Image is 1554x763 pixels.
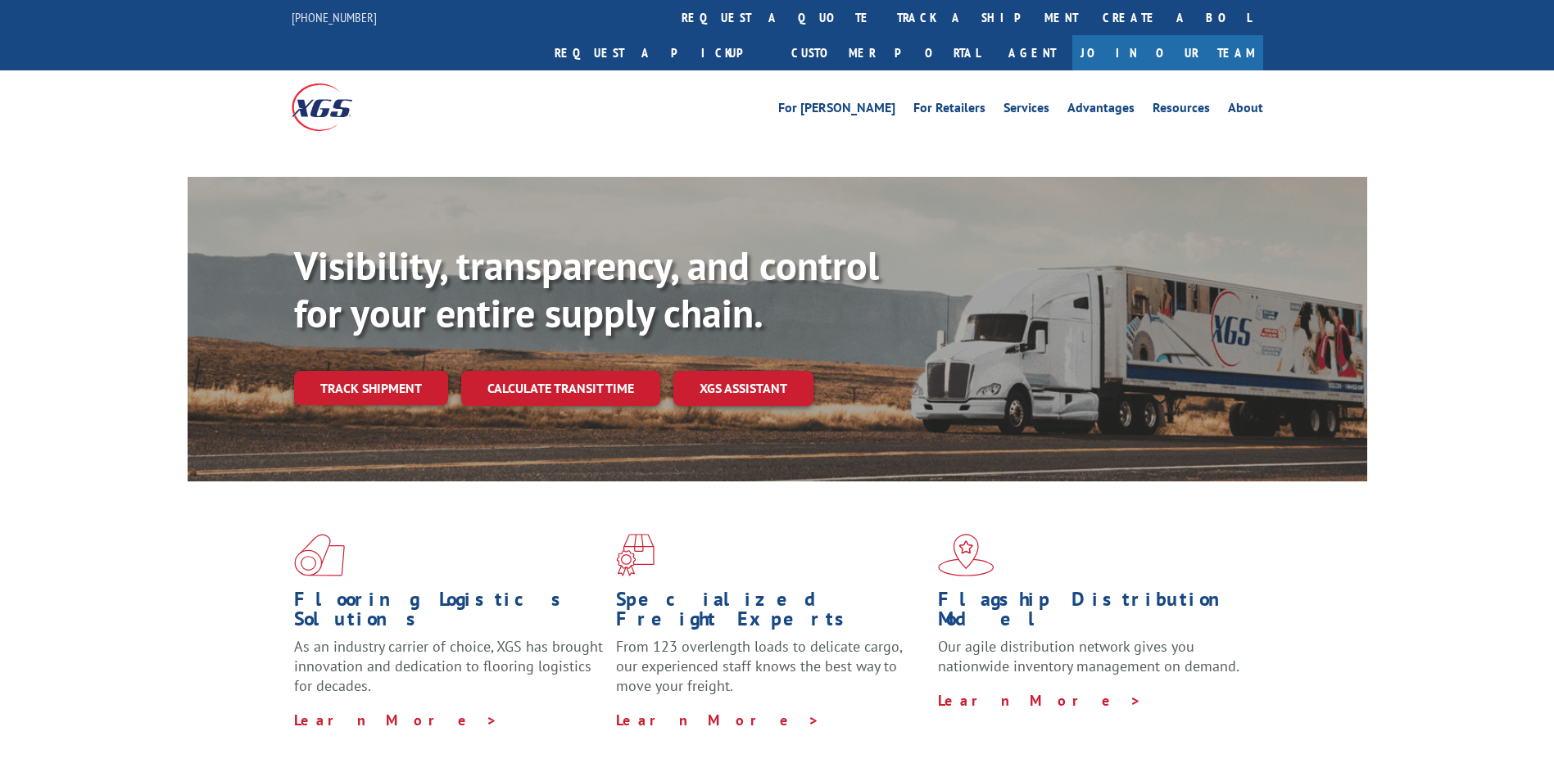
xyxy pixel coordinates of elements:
[294,534,345,576] img: xgs-icon-total-supply-chain-intelligence-red
[938,637,1239,675] span: Our agile distribution network gives you nationwide inventory management on demand.
[1067,102,1135,120] a: Advantages
[542,35,779,70] a: Request a pickup
[1004,102,1049,120] a: Services
[1153,102,1210,120] a: Resources
[938,589,1248,637] h1: Flagship Distribution Model
[616,589,926,637] h1: Specialized Freight Experts
[992,35,1072,70] a: Agent
[294,711,498,729] a: Learn More >
[294,637,603,695] span: As an industry carrier of choice, XGS has brought innovation and dedication to flooring logistics...
[938,534,994,576] img: xgs-icon-flagship-distribution-model-red
[294,240,879,338] b: Visibility, transparency, and control for your entire supply chain.
[616,637,926,710] p: From 123 overlength loads to delicate cargo, our experienced staff knows the best way to move you...
[1072,35,1263,70] a: Join Our Team
[778,102,895,120] a: For [PERSON_NAME]
[913,102,985,120] a: For Retailers
[294,371,448,405] a: Track shipment
[616,711,820,729] a: Learn More >
[461,371,660,406] a: Calculate transit time
[616,534,655,576] img: xgs-icon-focused-on-flooring-red
[779,35,992,70] a: Customer Portal
[1228,102,1263,120] a: About
[938,691,1142,710] a: Learn More >
[292,9,377,25] a: [PHONE_NUMBER]
[673,371,813,406] a: XGS ASSISTANT
[294,589,604,637] h1: Flooring Logistics Solutions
